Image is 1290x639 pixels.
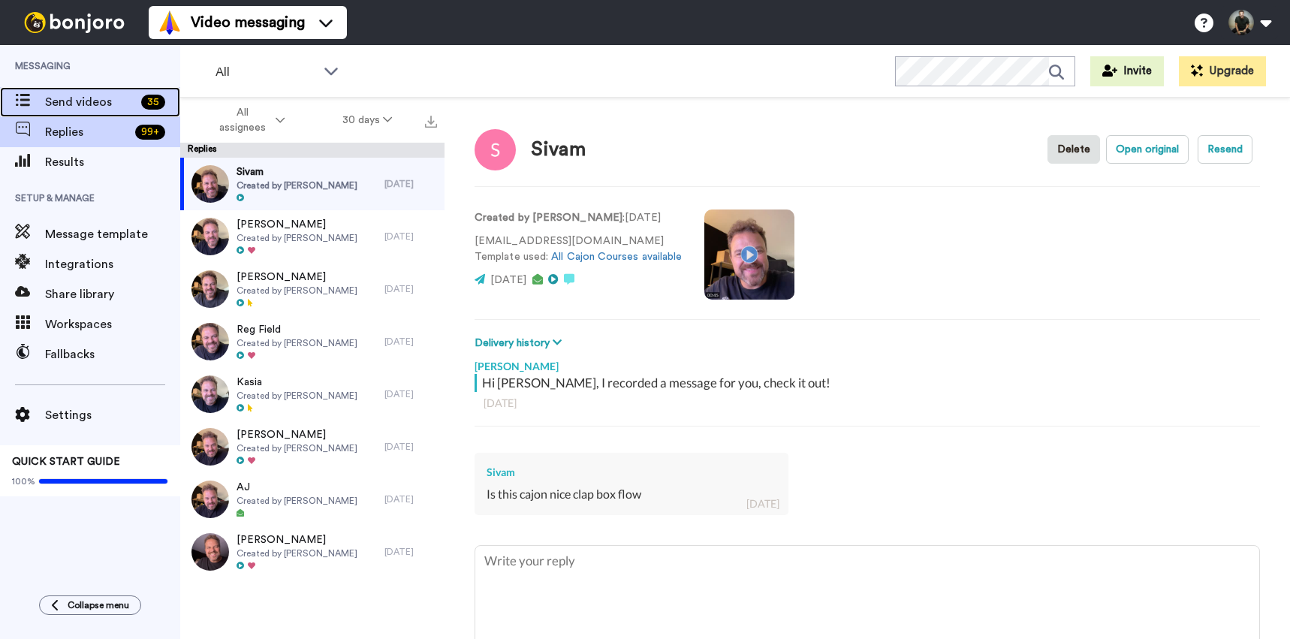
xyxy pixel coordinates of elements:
[191,323,229,360] img: ff27eca6-ef8a-44e3-aafa-5bfab034d7a2-thumb.jpg
[237,375,357,390] span: Kasia
[39,595,141,615] button: Collapse menu
[191,533,229,571] img: 21a2c66d-b896-4cc2-b14a-cba6d23f61ac-thumb.jpg
[237,164,357,179] span: Sivam
[237,285,357,297] span: Created by [PERSON_NAME]
[531,139,586,161] div: Sivam
[237,217,357,232] span: [PERSON_NAME]
[551,252,682,262] a: All Cajon Courses available
[384,441,437,453] div: [DATE]
[45,406,180,424] span: Settings
[180,210,445,263] a: [PERSON_NAME]Created by [PERSON_NAME][DATE]
[487,486,776,503] div: Is this cajon nice clap box flow
[1179,56,1266,86] button: Upgrade
[18,12,131,33] img: bj-logo-header-white.svg
[237,427,357,442] span: [PERSON_NAME]
[180,368,445,420] a: KasiaCreated by [PERSON_NAME][DATE]
[384,493,437,505] div: [DATE]
[45,123,129,141] span: Replies
[191,481,229,518] img: 3e53710c-f822-405a-b69c-256f20120d0a-thumb.jpg
[475,212,622,223] strong: Created by [PERSON_NAME]
[180,158,445,210] a: SivamCreated by [PERSON_NAME][DATE]
[384,336,437,348] div: [DATE]
[180,263,445,315] a: [PERSON_NAME]Created by [PERSON_NAME][DATE]
[384,283,437,295] div: [DATE]
[191,12,305,33] span: Video messaging
[420,109,442,131] button: Export all results that match these filters now.
[191,270,229,308] img: 737e6036-9ad5-4648-bdf2-0ab39ae84230-thumb.jpg
[384,388,437,400] div: [DATE]
[1198,135,1252,164] button: Resend
[135,125,165,140] div: 99 +
[237,495,357,507] span: Created by [PERSON_NAME]
[384,231,437,243] div: [DATE]
[746,496,779,511] div: [DATE]
[141,95,165,110] div: 35
[45,285,180,303] span: Share library
[191,375,229,413] img: 1d7576e7-cbba-4046-b2ed-6e932ed62db7-thumb.jpg
[237,322,357,337] span: Reg Field
[475,210,682,226] p: : [DATE]
[490,275,526,285] span: [DATE]
[180,143,445,158] div: Replies
[237,270,357,285] span: [PERSON_NAME]
[237,547,357,559] span: Created by [PERSON_NAME]
[191,428,229,466] img: 3e53710c-f822-405a-b69c-256f20120d0a-thumb.jpg
[475,351,1260,374] div: [PERSON_NAME]
[45,345,180,363] span: Fallbacks
[237,179,357,191] span: Created by [PERSON_NAME]
[1090,56,1164,86] button: Invite
[180,473,445,526] a: AJCreated by [PERSON_NAME][DATE]
[475,129,516,170] img: Image of Sivam
[191,165,229,203] img: 9057497b-3847-4c3c-91cc-fd5d21c4e8ae-thumb.jpg
[45,255,180,273] span: Integrations
[237,337,357,349] span: Created by [PERSON_NAME]
[216,63,316,81] span: All
[45,93,135,111] span: Send videos
[425,116,437,128] img: export.svg
[45,315,180,333] span: Workspaces
[237,390,357,402] span: Created by [PERSON_NAME]
[1047,135,1100,164] button: Delete
[158,11,182,35] img: vm-color.svg
[68,599,129,611] span: Collapse menu
[180,315,445,368] a: Reg FieldCreated by [PERSON_NAME][DATE]
[237,480,357,495] span: AJ
[475,335,566,351] button: Delivery history
[212,105,273,135] span: All assignees
[314,107,421,134] button: 30 days
[237,232,357,244] span: Created by [PERSON_NAME]
[180,420,445,473] a: [PERSON_NAME]Created by [PERSON_NAME][DATE]
[180,526,445,578] a: [PERSON_NAME]Created by [PERSON_NAME][DATE]
[384,178,437,190] div: [DATE]
[384,546,437,558] div: [DATE]
[183,99,314,141] button: All assignees
[487,465,776,480] div: Sivam
[237,442,357,454] span: Created by [PERSON_NAME]
[1106,135,1189,164] button: Open original
[45,153,180,171] span: Results
[484,396,1251,411] div: [DATE]
[12,475,35,487] span: 100%
[475,234,682,265] p: [EMAIL_ADDRESS][DOMAIN_NAME] Template used:
[12,457,120,467] span: QUICK START GUIDE
[482,374,1256,392] div: Hi [PERSON_NAME], I recorded a message for you, check it out!
[191,218,229,255] img: ecda103a-aecb-4bbe-a223-18f257c7a2b3-thumb.jpg
[45,225,180,243] span: Message template
[237,532,357,547] span: [PERSON_NAME]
